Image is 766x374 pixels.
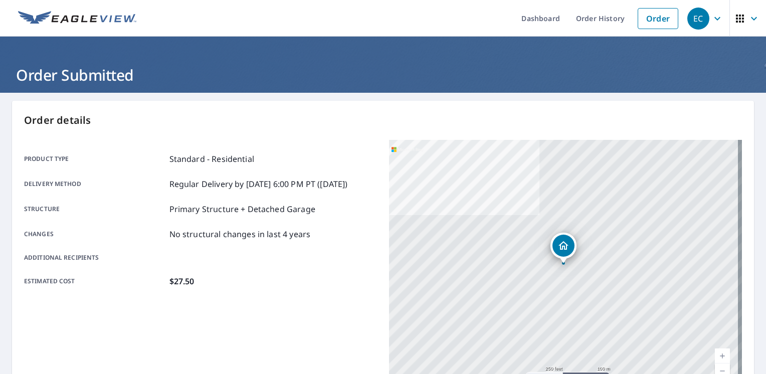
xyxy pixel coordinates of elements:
div: Dropped pin, building 1, Residential property, 4350 NW 1st St Deerfield Beach, FL 33442 [550,233,577,264]
p: Product type [24,153,165,165]
a: Current Level 17, Zoom In [715,348,730,363]
p: $27.50 [169,275,195,287]
a: Order [638,8,678,29]
img: EV Logo [18,11,136,26]
p: Regular Delivery by [DATE] 6:00 PM PT ([DATE]) [169,178,348,190]
h1: Order Submitted [12,65,754,85]
p: Delivery method [24,178,165,190]
p: Structure [24,203,165,215]
p: Primary Structure + Detached Garage [169,203,315,215]
p: Additional recipients [24,253,165,262]
p: Estimated cost [24,275,165,287]
div: EC [687,8,709,30]
p: No structural changes in last 4 years [169,228,311,240]
p: Order details [24,113,742,128]
p: Standard - Residential [169,153,254,165]
p: Changes [24,228,165,240]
